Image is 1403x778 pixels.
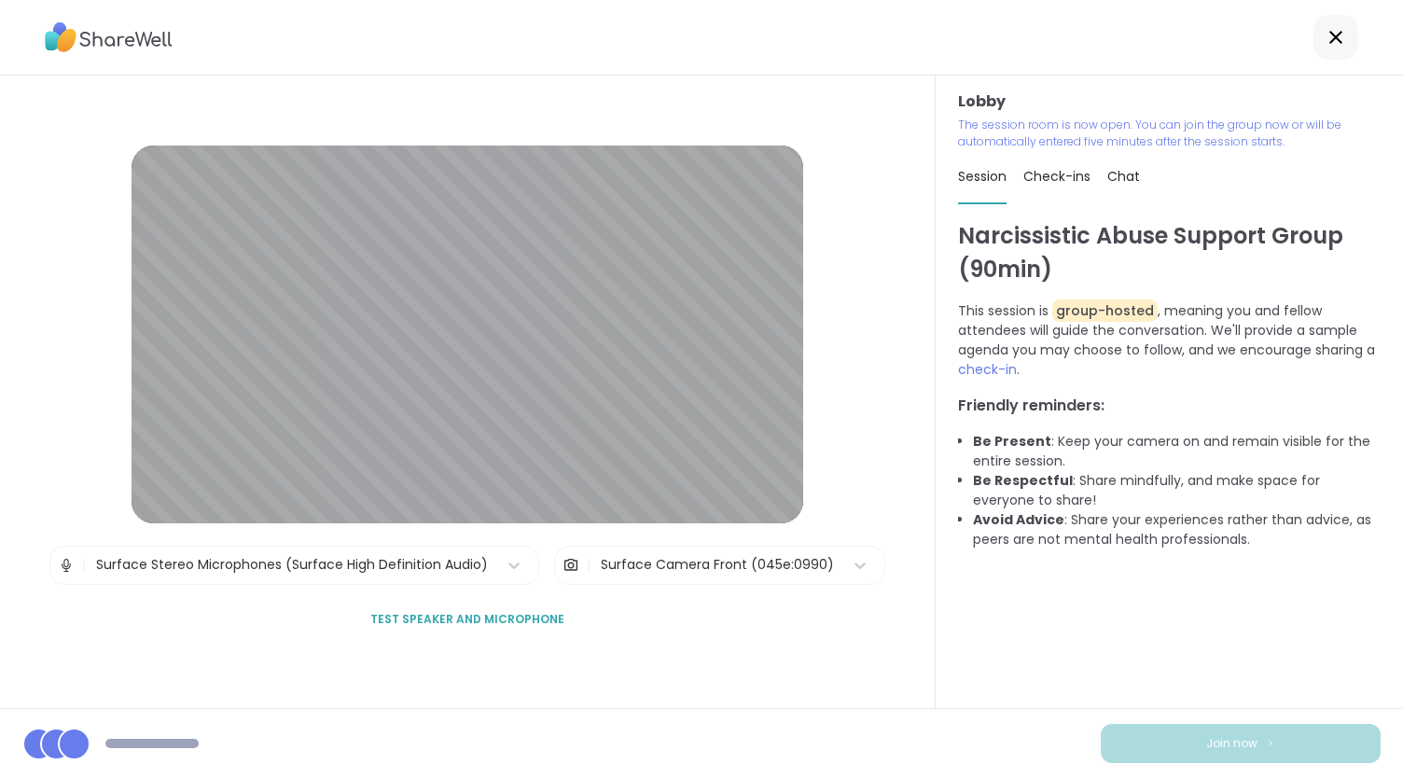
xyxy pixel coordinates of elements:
[1101,724,1381,763] button: Join now
[58,547,75,584] img: Microphone
[973,471,1073,490] b: Be Respectful
[370,611,564,628] span: Test speaker and microphone
[1023,167,1090,186] span: Check-ins
[96,555,488,575] div: Surface Stereo Microphones (Surface High Definition Audio)
[958,90,1381,113] h3: Lobby
[45,16,173,59] img: ShareWell Logo
[1206,735,1257,752] span: Join now
[1052,299,1158,322] span: group-hosted
[973,510,1064,529] b: Avoid Advice
[82,547,87,584] span: |
[601,555,834,575] div: Surface Camera Front (045e:0990)
[973,471,1381,510] li: : Share mindfully, and make space for everyone to share!
[958,360,1017,379] span: check-in
[973,432,1051,451] b: Be Present
[958,219,1381,286] h1: Narcissistic Abuse Support Group (90min)
[1107,167,1140,186] span: Chat
[563,547,579,584] img: Camera
[958,167,1007,186] span: Session
[973,432,1381,471] li: : Keep your camera on and remain visible for the entire session.
[363,600,572,639] button: Test speaker and microphone
[587,547,591,584] span: |
[958,301,1381,380] p: This session is , meaning you and fellow attendees will guide the conversation. We'll provide a s...
[973,510,1381,549] li: : Share your experiences rather than advice, as peers are not mental health professionals.
[958,395,1381,417] h3: Friendly reminders:
[1265,738,1276,748] img: ShareWell Logomark
[958,117,1381,150] p: The session room is now open. You can join the group now or will be automatically entered five mi...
